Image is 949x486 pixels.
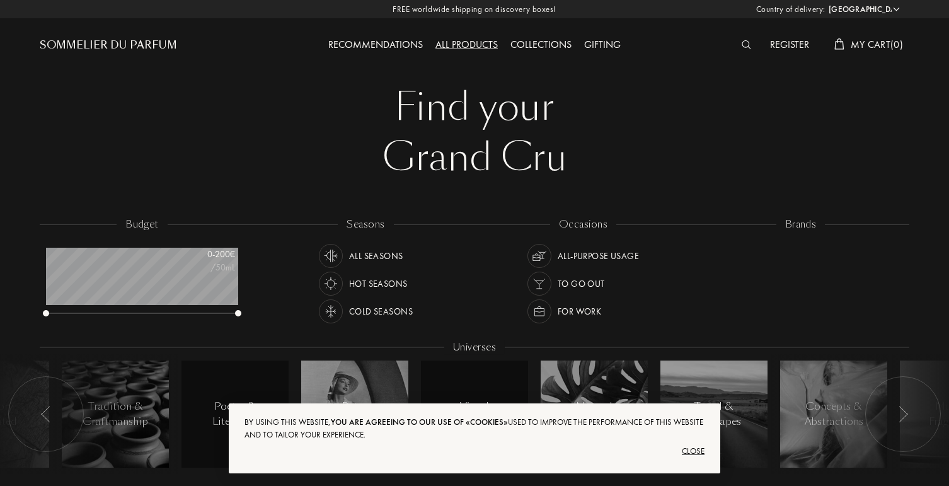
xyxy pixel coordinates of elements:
[322,303,340,320] img: usage_season_cold_white.svg
[429,38,504,51] a: All products
[41,406,51,422] img: arr_left.svg
[172,261,235,274] div: /50mL
[49,82,900,132] div: Find your
[764,38,815,51] a: Register
[349,299,413,323] div: Cold Seasons
[558,272,605,296] div: To go Out
[322,37,429,54] div: Recommendations
[504,38,578,51] a: Collections
[244,416,705,441] div: By using this website, used to improve the performance of this website and to tailor your experie...
[756,3,825,16] span: Country of delivery:
[117,217,168,232] div: budget
[322,38,429,51] a: Recommendations
[429,37,504,54] div: All products
[764,37,815,54] div: Register
[898,406,908,422] img: arr_left.svg
[531,275,548,292] img: usage_occasion_party_white.svg
[209,399,262,429] div: Poetry & Literature
[444,340,505,355] div: Universes
[448,399,502,429] div: Visual Fragrance
[322,247,340,265] img: usage_season_average_white.svg
[578,37,627,54] div: Gifting
[172,248,235,261] div: 0 - 200 €
[349,272,408,296] div: Hot Seasons
[349,244,403,268] div: All Seasons
[328,399,382,429] div: Retro Inspiration
[568,399,621,429] div: Natural Fragrance
[851,38,903,51] span: My Cart ( 0 )
[504,37,578,54] div: Collections
[558,299,601,323] div: For Work
[776,217,825,232] div: brands
[49,132,900,183] div: Grand Cru
[742,40,751,49] img: search_icn_white.svg
[550,217,616,232] div: occasions
[338,217,393,232] div: seasons
[40,38,177,53] a: Sommelier du Parfum
[331,417,508,427] span: you are agreeing to our use of «cookies»
[834,38,844,50] img: cart_white.svg
[531,247,548,265] img: usage_occasion_all_white.svg
[558,244,639,268] div: All-purpose Usage
[531,303,548,320] img: usage_occasion_work_white.svg
[578,38,627,51] a: Gifting
[322,275,340,292] img: usage_season_hot_white.svg
[244,441,705,461] div: Close
[687,399,741,429] div: Travel & Landscapes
